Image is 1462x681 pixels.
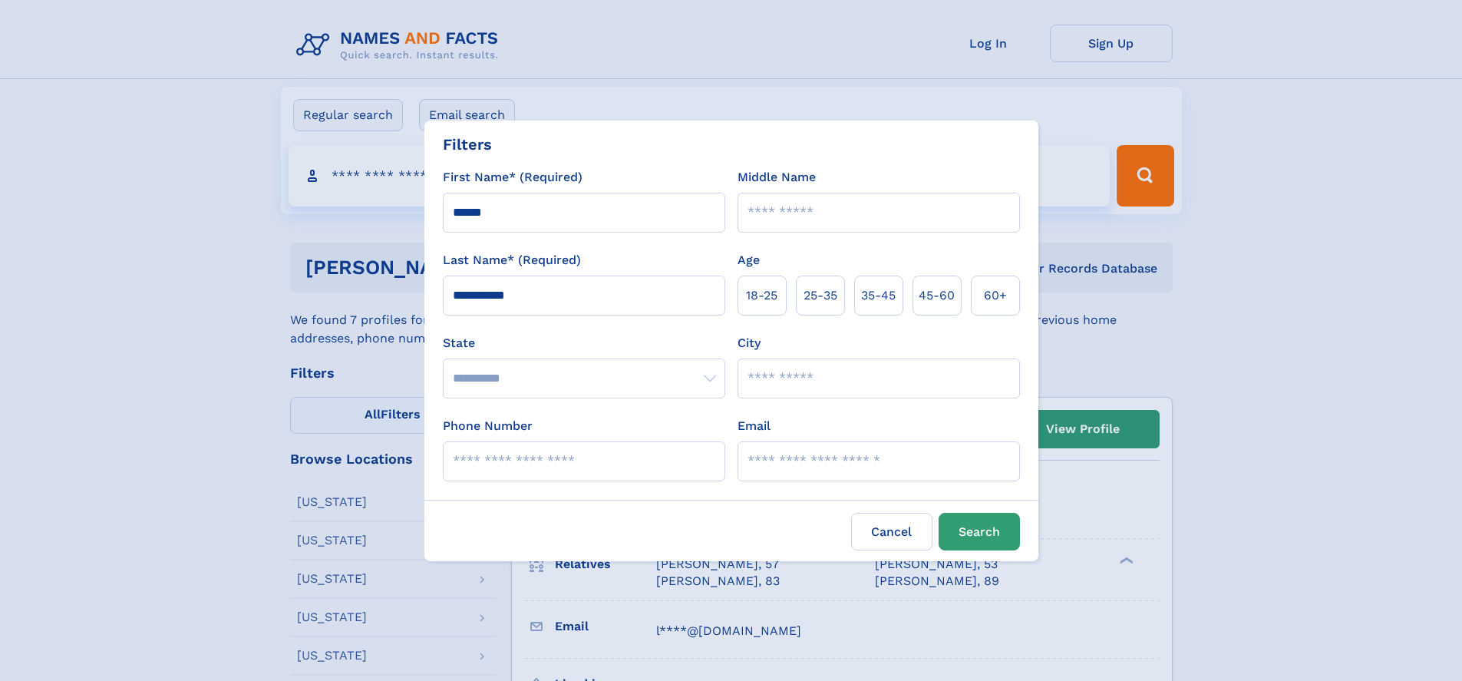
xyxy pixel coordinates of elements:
[746,286,777,305] span: 18‑25
[738,417,771,435] label: Email
[738,334,761,352] label: City
[804,286,837,305] span: 25‑35
[738,251,760,269] label: Age
[443,133,492,156] div: Filters
[443,251,581,269] label: Last Name* (Required)
[939,513,1020,550] button: Search
[861,286,896,305] span: 35‑45
[851,513,932,550] label: Cancel
[443,168,582,187] label: First Name* (Required)
[443,417,533,435] label: Phone Number
[919,286,955,305] span: 45‑60
[443,334,725,352] label: State
[984,286,1007,305] span: 60+
[738,168,816,187] label: Middle Name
